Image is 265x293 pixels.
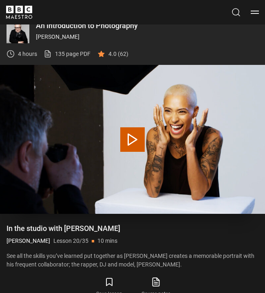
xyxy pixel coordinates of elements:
[18,50,37,58] p: 4 hours
[6,6,32,19] svg: BBC Maestro
[7,224,258,233] h1: In the studio with [PERSON_NAME]
[97,237,117,245] p: 10 mins
[251,8,259,16] button: Toggle navigation
[120,127,145,152] button: Play Lesson In the studio with Rankin
[7,252,258,269] p: See all the skills you’ve learned put together as [PERSON_NAME] creates a memorable portrait with...
[53,237,88,245] p: Lesson 20/35
[44,50,91,58] a: 135 page PDF
[36,22,258,29] p: An Introduction to Photography
[7,237,50,245] p: [PERSON_NAME]
[36,33,258,41] p: [PERSON_NAME]
[108,50,128,58] p: 4.0 (62)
